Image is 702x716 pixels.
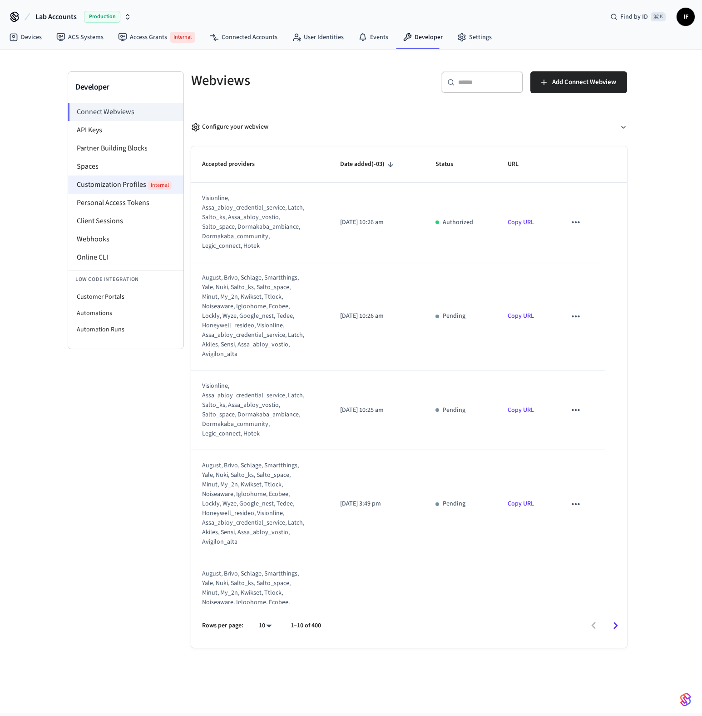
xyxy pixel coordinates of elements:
[552,76,616,88] span: Add Connect Webview
[351,29,395,45] a: Events
[291,621,321,631] p: 1–10 of 400
[651,12,666,21] span: ⌘ K
[508,218,534,227] a: Copy URL
[443,499,465,509] p: Pending
[68,230,183,248] li: Webhooks
[148,180,172,190] span: Internal
[68,248,183,266] li: Online CLI
[202,381,307,439] div: visionline, assa_abloy_credential_service, latch, salto_ks, assa_abloy_vostio, salto_space, dorma...
[508,499,534,508] a: Copy URL
[603,9,673,25] div: Find by ID⌘ K
[254,619,276,632] div: 10
[677,8,695,26] button: IF
[68,270,183,289] li: Low Code Integration
[395,29,450,45] a: Developer
[508,406,534,415] a: Copy URL
[49,29,111,45] a: ACS Systems
[202,273,307,359] div: august, brivo, schlage, smartthings, yale, nuki, salto_ks, salto_space, minut, my_2n, kwikset, tt...
[202,461,307,547] div: august, brivo, schlage, smartthings, yale, nuki, salto_ks, salto_space, minut, my_2n, kwikset, tt...
[68,289,183,305] li: Customer Portals
[340,157,396,171] span: Date added(-03)
[605,615,626,636] button: Go to next page
[620,12,648,21] span: Find by ID
[443,406,465,415] p: Pending
[191,71,404,90] h5: Webviews
[68,121,183,139] li: API Keys
[680,692,691,707] img: SeamLogoGradient.69752ec5.svg
[530,71,627,93] button: Add Connect Webview
[170,32,195,43] span: Internal
[84,11,120,23] span: Production
[111,28,203,46] a: Access GrantsInternal
[285,29,351,45] a: User Identities
[68,305,183,321] li: Automations
[191,115,627,139] button: Configure your webview
[450,29,499,45] a: Settings
[340,218,413,227] p: [DATE] 10:26 am
[2,29,49,45] a: Devices
[68,139,183,157] li: Partner Building Blocks
[68,321,183,338] li: Automation Runs
[443,218,473,227] p: Authorized
[677,9,694,25] span: IF
[340,311,413,321] p: [DATE] 10:26 am
[191,122,268,132] div: Configure your webview
[68,175,183,194] li: Customization Profiles
[35,11,77,22] span: Lab Accounts
[340,499,413,509] p: [DATE] 3:49 pm
[75,81,176,94] h3: Developer
[203,29,285,45] a: Connected Accounts
[435,157,465,171] span: Status
[508,157,530,171] span: URL
[202,194,307,251] div: visionline, assa_abloy_credential_service, latch, salto_ks, assa_abloy_vostio, salto_space, dorma...
[202,569,307,655] div: august, brivo, schlage, smartthings, yale, nuki, salto_ks, salto_space, minut, my_2n, kwikset, tt...
[202,621,243,631] p: Rows per page:
[68,194,183,212] li: Personal Access Tokens
[443,311,465,321] p: Pending
[68,212,183,230] li: Client Sessions
[202,157,267,171] span: Accepted providers
[68,103,183,121] li: Connect Webviews
[68,157,183,175] li: Spaces
[340,406,413,415] p: [DATE] 10:25 am
[508,311,534,320] a: Copy URL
